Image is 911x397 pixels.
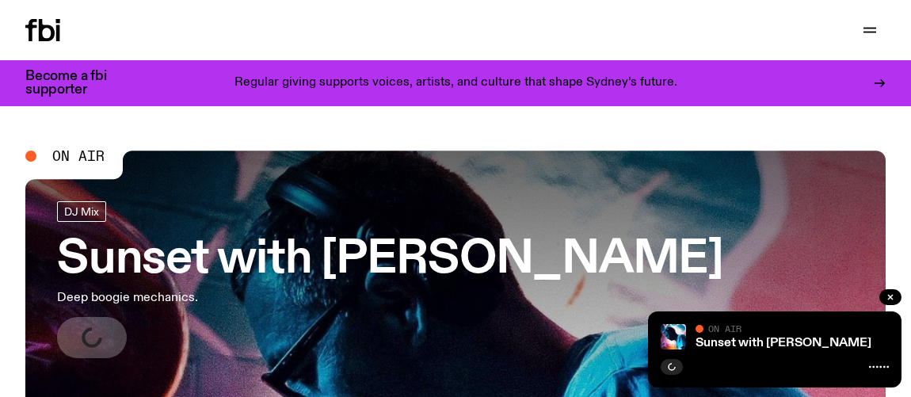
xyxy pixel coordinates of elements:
p: Regular giving supports voices, artists, and culture that shape Sydney’s future. [234,76,677,90]
a: DJ Mix [57,201,106,222]
a: Sunset with [PERSON_NAME] [696,337,871,349]
span: On Air [52,149,105,163]
h3: Sunset with [PERSON_NAME] [57,238,723,282]
a: Sunset with [PERSON_NAME]Deep boogie mechanics. [57,201,723,358]
p: Deep boogie mechanics. [57,288,463,307]
span: On Air [708,323,741,334]
span: DJ Mix [64,205,99,217]
img: Simon Caldwell stands side on, looking downwards. He has headphones on. Behind him is a brightly ... [661,324,686,349]
h3: Become a fbi supporter [25,70,127,97]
